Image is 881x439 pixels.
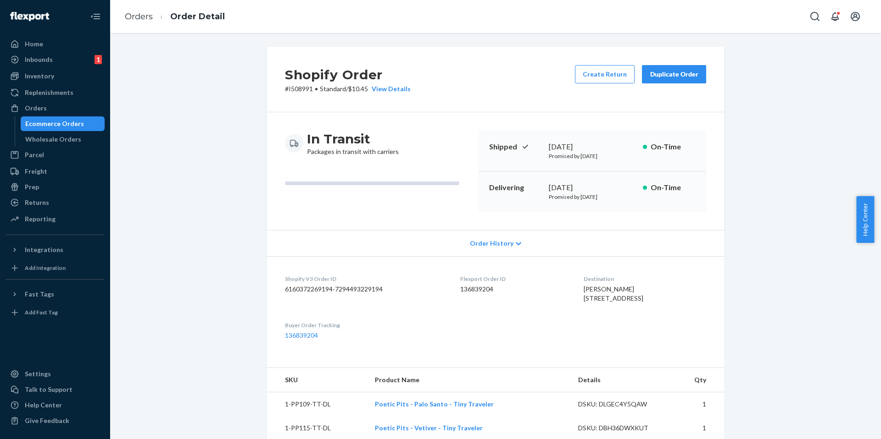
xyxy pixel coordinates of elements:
div: Packages in transit with carriers [307,131,399,156]
dd: 6160372269194-7294493229194 [285,285,446,294]
button: Duplicate Order [642,65,706,83]
div: Give Feedback [25,416,69,425]
a: Freight [6,164,105,179]
div: Duplicate Order [650,70,698,79]
a: Parcel [6,148,105,162]
div: Fast Tags [25,290,54,299]
div: Wholesale Orders [25,135,81,144]
span: [PERSON_NAME] [STREET_ADDRESS] [584,285,643,302]
span: Order History [470,239,513,248]
button: Open account menu [846,7,864,26]
div: [DATE] [549,142,636,152]
img: Flexport logo [10,12,49,21]
div: Reporting [25,214,56,224]
div: DSKU: DBH36DWXKUT [578,423,664,433]
a: Replenishments [6,85,105,100]
a: Reporting [6,212,105,226]
div: Home [25,39,43,49]
button: Fast Tags [6,287,105,302]
ol: breadcrumbs [117,3,232,30]
div: Orders [25,104,47,113]
th: Qty [671,368,725,392]
div: Add Fast Tag [25,308,58,316]
td: 1-PP109-TT-DL [267,392,368,417]
a: Settings [6,367,105,381]
a: 136839204 [285,331,318,339]
dt: Shopify V3 Order ID [285,275,446,283]
span: • [315,85,318,93]
a: Inventory [6,69,105,83]
button: Open Search Box [806,7,824,26]
div: Talk to Support [25,385,72,394]
div: Inventory [25,71,54,81]
dt: Destination [584,275,706,283]
div: 1 [95,55,102,64]
th: Details [571,368,672,392]
a: Order Detail [170,11,225,22]
p: Delivering [489,182,541,193]
dd: 136839204 [460,285,569,294]
div: Replenishments [25,88,73,97]
a: Add Integration [6,261,105,275]
div: Help Center [25,401,62,410]
p: # I508991 / $10.45 [285,84,411,93]
a: Orders [6,101,105,115]
div: Prep [25,182,39,192]
th: SKU [267,368,368,392]
div: DSKU: DLGEC4Y5QAW [578,400,664,409]
a: Poetic Pits - Palo Santo - Tiny Traveler [375,400,494,408]
div: Settings [25,369,51,379]
a: Home [6,37,105,51]
div: Integrations [25,245,63,254]
a: Ecommerce Orders [21,116,105,131]
a: Orders [125,11,153,22]
dt: Buyer Order Tracking [285,321,446,329]
div: Add Integration [25,264,66,272]
div: [DATE] [549,182,636,193]
button: View Details [368,84,411,93]
h3: In Transit [307,131,399,147]
button: Close Navigation [86,7,105,26]
a: Add Fast Tag [6,305,105,320]
button: Integrations [6,242,105,257]
p: Shipped [489,142,541,152]
p: On-Time [651,182,695,193]
div: Freight [25,167,47,176]
a: Wholesale Orders [21,132,105,147]
a: Inbounds1 [6,52,105,67]
div: Inbounds [25,55,53,64]
th: Product Name [368,368,571,392]
a: Prep [6,180,105,194]
td: 1 [671,392,725,417]
p: Promised by [DATE] [549,193,636,201]
div: Ecommerce Orders [25,119,84,128]
div: Parcel [25,150,44,159]
a: Returns [6,195,105,210]
button: Give Feedback [6,413,105,428]
button: Create Return [575,65,635,83]
button: Help Center [856,196,874,243]
h2: Shopify Order [285,65,411,84]
button: Open notifications [826,7,844,26]
a: Help Center [6,398,105,412]
a: Poetic Pits - Vetiver - Tiny Traveler [375,424,483,432]
div: Returns [25,198,49,207]
span: Standard [320,85,346,93]
p: Promised by [DATE] [549,152,636,160]
a: Talk to Support [6,382,105,397]
p: On-Time [651,142,695,152]
dt: Flexport Order ID [460,275,569,283]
